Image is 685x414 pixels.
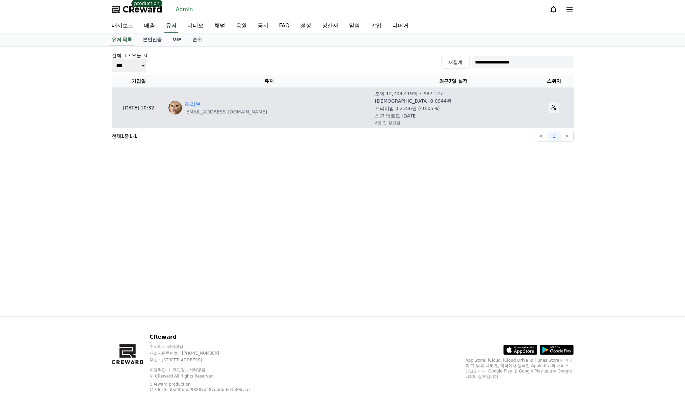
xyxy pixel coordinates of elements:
strong: 1 [129,133,132,139]
a: Admin [173,4,196,15]
span: Home [17,224,29,230]
p: App Store, iCloud, iCloud Drive 및 iTunes Store는 미국과 그 밖의 나라 및 지역에서 등록된 Apple Inc.의 서비스 상표입니다. Goo... [466,358,574,379]
p: 전체 중 - [112,133,137,139]
p: [DEMOGRAPHIC_DATA] 0.0944원 [375,98,452,104]
p: © CReward All Rights Reserved. [150,373,268,379]
span: Settings [100,224,116,230]
strong: 1 [121,133,125,139]
a: Settings [87,214,130,231]
p: 주식회사 와이피랩 [150,344,268,349]
a: 유저 [164,19,178,33]
button: > [560,131,573,141]
a: 알림 [344,19,365,33]
a: 순위 [187,33,207,46]
a: 대시보드 [106,19,139,33]
p: [EMAIL_ADDRESS][DOMAIN_NAME] [185,108,267,115]
a: FAQ [274,19,295,33]
p: 사업자등록번호 : [PHONE_NUMBER] [150,351,268,356]
a: 하리보 [185,100,201,108]
a: 유저 목록 [109,33,135,46]
img: https://lh3.googleusercontent.com/a/ACg8ocLOmR619qD5XjEFh2fKLs4Q84ZWuCVfCizvQOTI-vw1qp5kxHyZ=s96-c [168,101,182,114]
a: 매출 [139,19,160,33]
button: 재집계 [441,56,470,69]
a: 이용약관 [150,367,171,372]
a: 디버거 [387,19,414,33]
p: [DATE] 10:32 [114,104,163,111]
button: < [535,131,548,141]
th: 유저 [166,75,372,87]
h4: 전체: 1 / 오늘: 0 [112,52,148,59]
strong: 1 [134,133,137,139]
a: 개인정보처리방침 [173,367,205,372]
a: 정산서 [317,19,344,33]
a: 본인인증 [137,33,167,46]
a: 채널 [209,19,231,33]
th: 가입일 [112,75,166,87]
a: 설정 [295,19,317,33]
a: VIP [167,33,187,46]
p: 주소 : [STREET_ADDRESS] [150,357,268,363]
p: 최근 업로드 [DATE] [375,112,418,119]
p: 조회 12,709,419회 • $871.27 [375,90,443,97]
p: 프리미엄 0.2356원 (40.05%) [375,105,440,112]
p: CReward [150,333,268,341]
p: 2일 전 갱신됨 [375,120,400,125]
a: 비디오 [182,19,209,33]
a: Home [2,214,45,231]
span: CReward [123,4,162,15]
a: Messages [45,214,87,231]
a: 팝업 [365,19,387,33]
th: 최근7일 실적 [372,75,535,87]
button: 1 [548,131,560,141]
a: 공지 [252,19,274,33]
span: Messages [56,225,76,230]
th: 스위치 [535,75,574,87]
a: 음원 [231,19,252,33]
p: CReward production (47d6c5c3bd9ffbfb398287d287dbbbf6e3a88caa) [150,382,258,392]
a: CReward [112,4,162,15]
